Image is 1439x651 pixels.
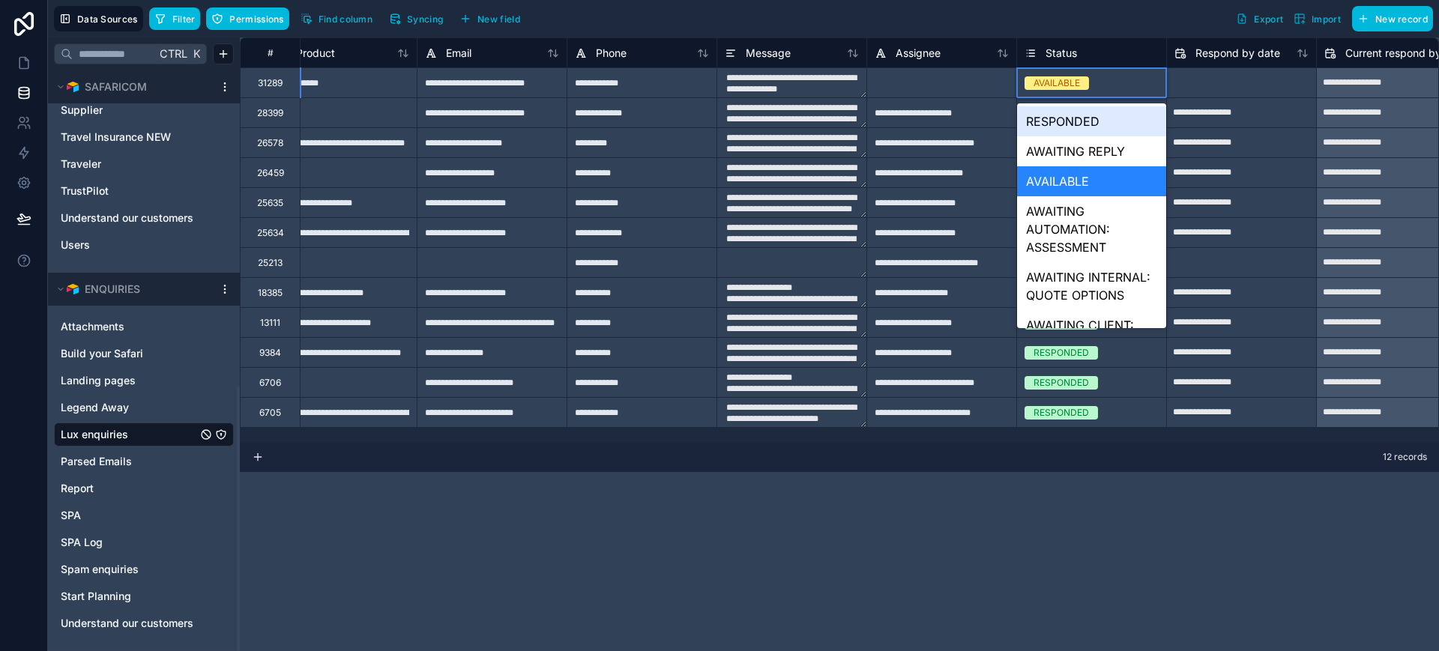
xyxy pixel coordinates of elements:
[1017,262,1166,310] div: AWAITING INTERNAL: QUOTE OPTIONS
[257,167,284,179] div: 26459
[61,130,171,145] span: Travel Insurance NEW
[61,319,124,334] span: Attachments
[54,179,234,203] div: TrustPilot
[61,157,101,172] span: Traveler
[54,476,234,500] div: Report
[54,611,234,635] div: Understand our customers
[1034,406,1089,420] div: RESPONDED
[1254,13,1283,25] span: Export
[407,13,443,25] span: Syncing
[85,79,147,94] span: SAFARICOM
[1034,346,1089,360] div: RESPONDED
[61,373,136,388] span: Landing pages
[149,7,201,30] button: Filter
[61,535,103,550] span: SPA Log
[61,237,197,252] a: Users
[1346,6,1433,31] a: New record
[1034,376,1089,390] div: RESPONDED
[54,152,234,176] div: Traveler
[158,44,189,63] span: Ctrl
[1352,6,1433,31] button: New record
[1288,6,1346,31] button: Import
[1034,76,1080,90] div: AVAILABLE
[1017,106,1166,136] div: RESPONDED
[77,13,138,25] span: Data Sources
[746,46,791,61] span: Message
[259,377,281,389] div: 6706
[54,342,234,366] div: Build your Safari
[61,589,131,604] span: Start Planning
[206,7,295,30] a: Permissions
[1231,6,1288,31] button: Export
[1017,136,1166,166] div: AWAITING REPLY
[259,347,281,359] div: 9384
[259,407,281,419] div: 6705
[384,7,454,30] a: Syncing
[54,584,234,608] div: Start Planning
[61,346,197,361] a: Build your Safari
[61,184,197,199] a: TrustPilot
[67,283,79,295] img: Airtable Logo
[54,6,143,31] button: Data Sources
[54,98,234,122] div: Supplier
[54,76,213,97] button: Airtable LogoSAFARICOM
[384,7,448,30] button: Syncing
[61,427,128,442] span: Lux enquiries
[61,508,81,523] span: SPA
[54,530,234,554] div: SPA Log
[67,81,79,93] img: Airtable Logo
[1312,13,1341,25] span: Import
[1383,451,1427,463] span: 12 records
[1195,46,1280,61] span: Respond by date
[61,103,103,118] span: Supplier
[61,616,197,631] a: Understand our customers
[257,137,283,149] div: 26578
[61,454,132,469] span: Parsed Emails
[172,13,196,25] span: Filter
[477,13,520,25] span: New field
[1017,310,1166,376] div: AWAITING CLIENT: QUOTE OPTIONS SENT
[61,237,90,252] span: Users
[257,227,284,239] div: 25634
[54,557,234,581] div: Spam enquiries
[61,562,139,577] span: Spam enquiries
[596,46,627,61] span: Phone
[61,481,94,496] span: Report
[61,562,197,577] a: Spam enquiries
[61,616,193,631] span: Understand our customers
[61,103,197,118] a: Supplier
[295,7,378,30] button: Find column
[54,279,213,300] button: Airtable LogoENQUIRIES
[257,107,283,119] div: 28399
[61,346,143,361] span: Build your Safari
[61,211,193,225] span: Understand our customers
[61,319,197,334] a: Attachments
[206,7,289,30] button: Permissions
[85,282,140,297] span: ENQUIRIES
[54,503,234,527] div: SPA
[61,400,197,415] a: Legend Away
[258,77,283,89] div: 31289
[54,369,234,393] div: Landing pages
[61,373,197,388] a: Landing pages
[54,233,234,257] div: Users
[54,423,234,446] div: Lux enquiries
[229,13,283,25] span: Permissions
[61,184,109,199] span: TrustPilot
[252,47,289,58] div: #
[1017,166,1166,196] div: AVAILABLE
[61,400,129,415] span: Legend Away
[258,257,283,269] div: 25213
[61,130,197,145] a: Travel Insurance NEW
[61,589,197,604] a: Start Planning
[446,46,471,61] span: Email
[61,157,197,172] a: Traveler
[54,315,234,339] div: Attachments
[454,7,525,30] button: New field
[54,125,234,149] div: Travel Insurance NEW
[61,454,197,469] a: Parsed Emails
[1046,46,1077,61] span: Status
[319,13,372,25] span: Find column
[258,287,283,299] div: 18385
[260,317,280,329] div: 13111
